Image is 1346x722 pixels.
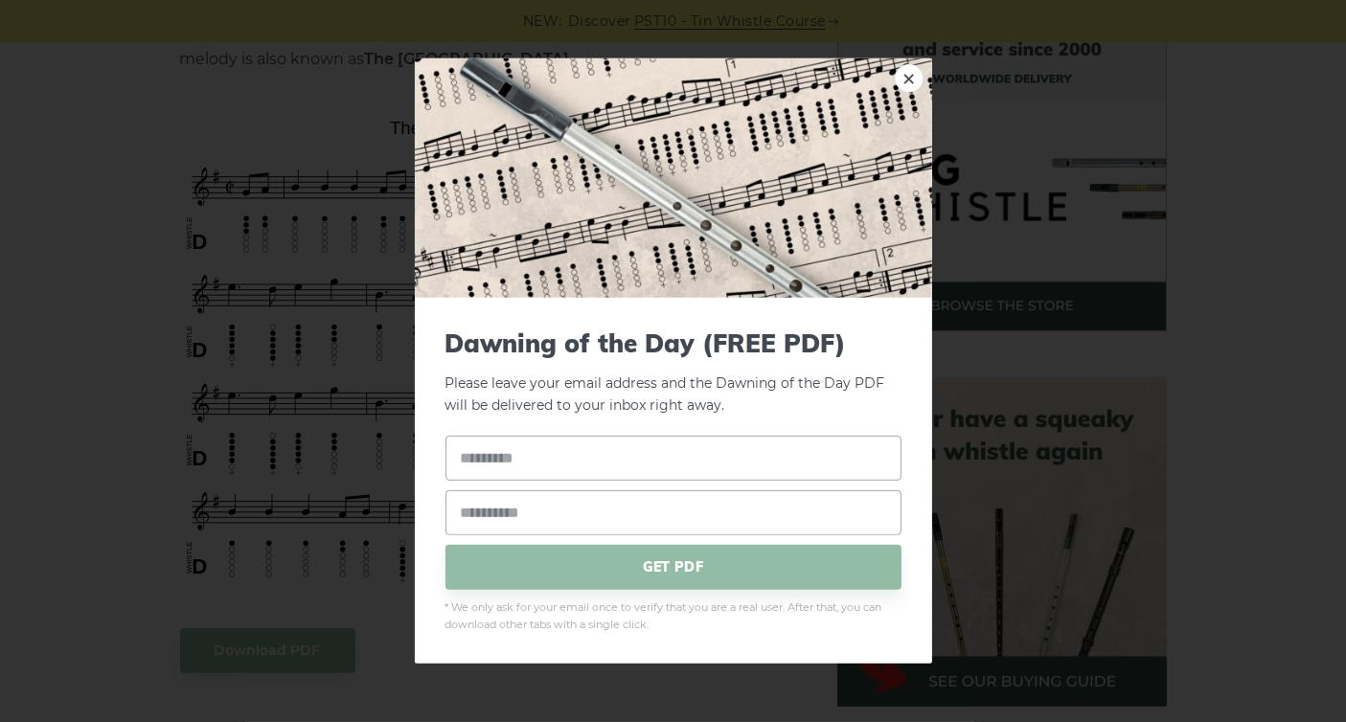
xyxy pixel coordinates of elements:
[445,598,901,633] span: * We only ask for your email once to verify that you are a real user. After that, you can downloa...
[445,544,901,589] span: GET PDF
[445,328,901,358] span: Dawning of the Day (FREE PDF)
[445,328,901,417] p: Please leave your email address and the Dawning of the Day PDF will be delivered to your inbox ri...
[415,58,932,298] img: Tin Whistle Tab Preview
[895,64,924,93] a: ×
